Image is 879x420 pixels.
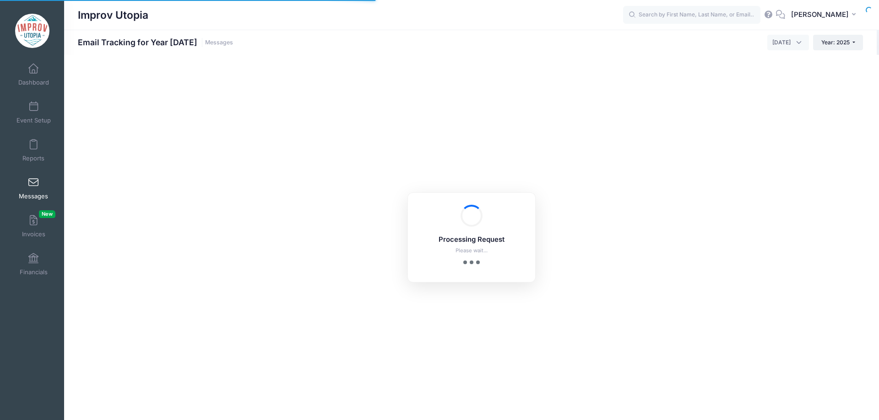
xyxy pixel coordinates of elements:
[22,154,44,162] span: Reports
[785,5,865,26] button: [PERSON_NAME]
[78,5,148,26] h1: Improv Utopia
[78,37,233,47] h1: Email Tracking for Year [DATE]
[772,38,791,47] span: August 2025
[12,172,55,204] a: Messages
[791,10,849,20] span: [PERSON_NAME]
[767,35,809,50] span: August 2025
[623,6,760,24] input: Search by First Name, Last Name, or Email...
[15,14,49,48] img: Improv Utopia
[12,134,55,166] a: Reports
[39,210,55,218] span: New
[16,117,51,124] span: Event Setup
[420,236,523,244] h5: Processing Request
[20,268,48,276] span: Financials
[19,192,48,200] span: Messages
[22,230,45,238] span: Invoices
[12,96,55,128] a: Event Setup
[813,35,863,50] button: Year: 2025
[12,210,55,242] a: InvoicesNew
[12,248,55,280] a: Financials
[18,79,49,86] span: Dashboard
[12,58,55,90] a: Dashboard
[821,39,850,46] span: Year: 2025
[420,247,523,255] p: Please wait...
[205,39,233,46] a: Messages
